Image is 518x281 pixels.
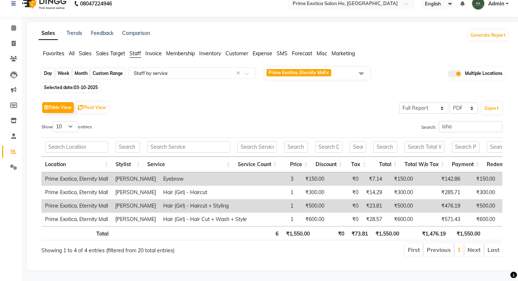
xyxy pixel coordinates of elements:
td: 1 [250,186,297,199]
span: Inventory [199,50,221,57]
div: Month [73,68,89,79]
td: ₹150.00 [464,172,499,186]
span: SMS [277,50,288,57]
select: Showentries [53,121,78,132]
td: Eyebrow [160,172,250,186]
td: Prime Exotica, Eternity Mall [41,199,112,213]
button: Export [482,102,502,115]
td: ₹300.00 [464,186,499,199]
a: Feedback [91,30,113,36]
input: Search Tax [350,141,366,153]
td: ₹0 [328,213,362,226]
a: 1 [457,246,461,253]
th: ₹0 [313,226,348,240]
div: Showing 1 to 4 of 4 entries (filtered from 20 total entries) [41,242,227,254]
td: 1 [250,199,297,213]
td: ₹476.19 [417,199,464,213]
input: Search Total [373,141,397,153]
td: [PERSON_NAME] [112,186,160,199]
td: ₹23.81 [362,199,386,213]
th: Discount: activate to sort column ascending [312,157,346,172]
span: 03-10-2025 [74,85,98,90]
span: Membership [166,50,195,57]
td: ₹285.71 [417,186,464,199]
span: Expense [253,50,272,57]
span: Forecast [292,50,312,57]
th: ₹73.81 [348,226,372,240]
span: Customer [225,50,248,57]
td: ₹14.29 [362,186,386,199]
td: ₹571.43 [417,213,464,226]
span: Staff [129,50,141,57]
div: Week [56,68,71,79]
td: ₹150.00 [386,172,417,186]
input: Search Payment [452,141,479,153]
input: Search Location [45,141,108,153]
span: All [69,50,75,57]
span: Misc [317,50,327,57]
td: Hair (Girl) - Haircut [160,186,250,199]
input: Search Service [147,141,230,153]
span: Sales Target [96,50,125,57]
th: Payment: activate to sort column ascending [448,157,483,172]
td: Prime Exotica, Eternity Mall [41,213,112,226]
th: ₹1,476.19 [403,226,449,240]
td: ₹142.86 [417,172,464,186]
td: ₹600.00 [386,213,417,226]
button: Table View [42,102,74,113]
th: Price: activate to sort column ascending [281,157,312,172]
input: Search: [439,121,502,132]
input: Search Stylist [116,141,140,153]
input: Search Total W/o Tax [405,141,445,153]
td: Prime Exotica, Eternity Mall [41,172,112,186]
th: Tax: activate to sort column ascending [346,157,370,172]
span: Sales [79,50,92,57]
input: Search Service Count [237,141,277,153]
a: Comparison [122,30,150,36]
td: ₹300.00 [386,186,417,199]
th: Location: activate to sort column ascending [41,157,112,172]
label: Show entries [41,121,92,132]
th: Service Count: activate to sort column ascending [234,157,280,172]
td: ₹500.00 [386,199,417,213]
a: x [326,70,329,75]
th: Service: activate to sort column ascending [144,157,234,172]
th: Total [41,226,112,240]
a: Trends [67,30,82,36]
td: ₹0 [328,186,362,199]
td: ₹0 [328,199,362,213]
span: Multiple Locations [465,70,502,77]
td: Hair (Girl) - Hair Cut + Wash + Style [160,213,250,226]
th: ₹1,550.00 [372,226,403,240]
th: ₹1,550.00 [449,226,484,240]
td: ₹500.00 [464,199,499,213]
img: pivot.png [78,105,83,111]
td: Hair (Girl) - Haircut + Styling [160,199,250,213]
input: Search Discount [315,141,342,153]
label: Search: [421,121,502,132]
td: ₹150.00 [297,172,328,186]
td: ₹600.00 [464,213,499,226]
td: [PERSON_NAME] [112,199,160,213]
span: Prime Exotica, Eternity Mall [269,70,326,75]
span: Invoice [145,50,162,57]
span: Selected date: [42,83,100,92]
a: Sales [39,27,58,40]
span: Favorites [43,50,64,57]
div: Day [42,68,54,79]
td: ₹7.14 [362,172,386,186]
div: Custom Range [91,68,125,79]
th: 6 [236,226,282,240]
th: ₹1,550.00 [282,226,313,240]
button: Pivot View [76,102,108,113]
td: ₹0 [328,172,362,186]
td: Prime Exotica, Eternity Mall [41,186,112,199]
td: [PERSON_NAME] [112,172,160,186]
td: ₹500.00 [297,199,328,213]
th: Total: activate to sort column ascending [370,157,401,172]
td: [PERSON_NAME] [112,213,160,226]
td: ₹300.00 [297,186,328,199]
td: ₹600.00 [297,213,328,226]
td: 3 [250,172,297,186]
td: ₹28.57 [362,213,386,226]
